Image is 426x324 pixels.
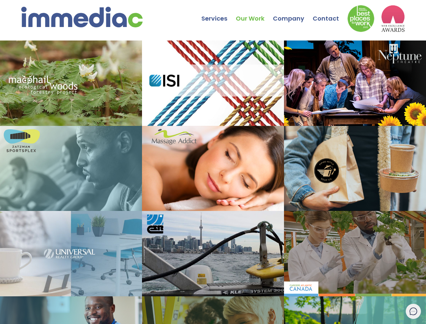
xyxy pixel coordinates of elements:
[381,5,405,32] img: logo2_wea_nobg.webp
[313,2,347,25] a: Contact
[236,2,273,25] a: Our Work
[273,2,313,25] a: Company
[21,7,143,27] img: immediac
[347,5,374,32] img: Down
[201,2,236,25] a: Services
